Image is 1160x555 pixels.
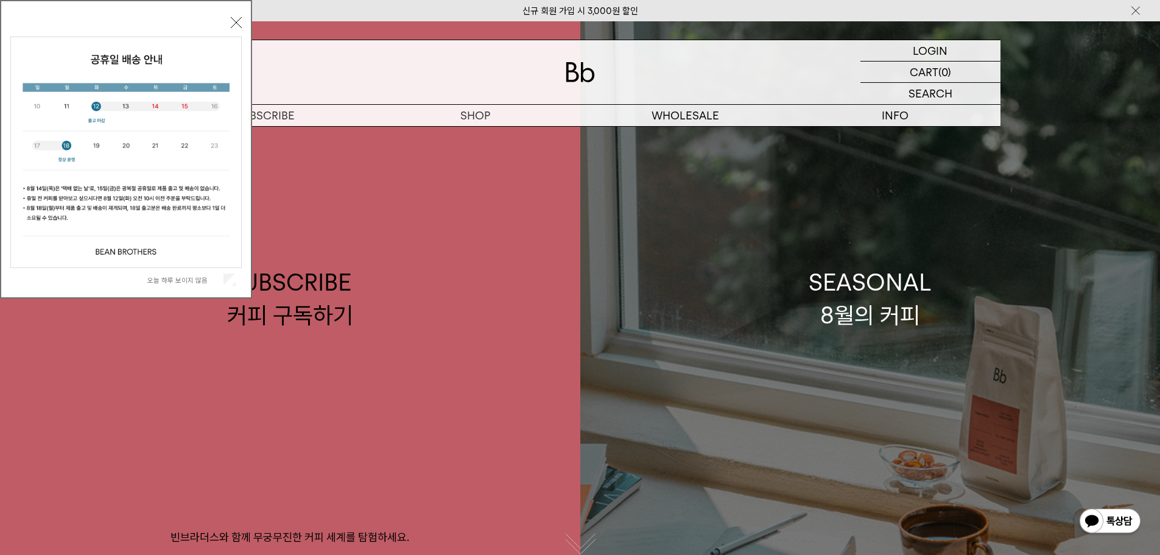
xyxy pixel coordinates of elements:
[938,62,951,82] p: (0)
[1078,507,1142,537] img: 카카오톡 채널 1:1 채팅 버튼
[522,5,638,16] a: 신규 회원 가입 시 3,000원 할인
[860,40,1000,62] a: LOGIN
[227,266,353,331] div: SUBSCRIBE 커피 구독하기
[790,105,1000,126] p: INFO
[370,105,580,126] a: SHOP
[231,17,242,28] button: 닫기
[566,62,595,82] img: 로고
[160,105,370,126] a: SUBSCRIBE
[147,276,221,285] label: 오늘 하루 보이지 않음
[860,62,1000,83] a: CART (0)
[11,37,241,267] img: cb63d4bbb2e6550c365f227fdc69b27f_113810.jpg
[910,62,938,82] p: CART
[909,83,952,104] p: SEARCH
[580,105,790,126] p: WHOLESALE
[809,266,932,331] div: SEASONAL 8월의 커피
[913,40,947,61] p: LOGIN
